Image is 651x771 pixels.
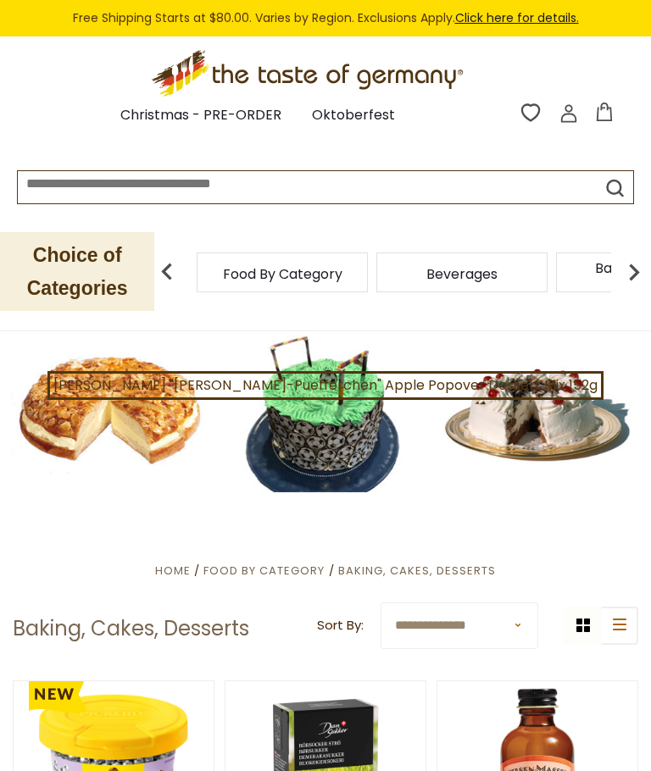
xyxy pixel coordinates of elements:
[338,563,496,579] a: Baking, Cakes, Desserts
[8,8,643,28] div: Free Shipping Starts at $80.00. Varies by Region. Exclusions Apply.
[312,104,395,127] a: Oktoberfest
[455,9,579,26] a: Click here for details.
[223,268,342,280] a: Food By Category
[617,255,651,289] img: next arrow
[203,563,325,579] a: Food By Category
[120,104,281,127] a: Christmas - PRE-ORDER
[13,616,249,641] h1: Baking, Cakes, Desserts
[426,268,498,280] a: Beverages
[150,255,184,289] img: previous arrow
[47,371,604,400] a: [PERSON_NAME] "[PERSON_NAME]-Puefferchen" Apple Popover Dessert Mix 152g
[317,615,364,636] label: Sort By:
[155,563,191,579] a: Home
